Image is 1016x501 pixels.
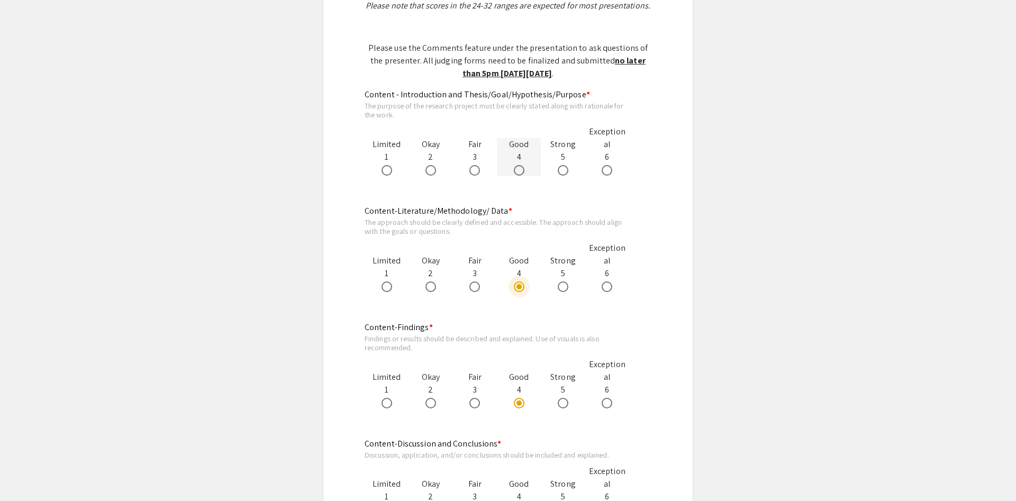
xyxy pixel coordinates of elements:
div: Limited [365,478,409,490]
div: 3 [453,371,497,409]
div: Strong [541,254,585,267]
div: Fair [453,138,497,151]
div: The approach should be clearly defined and accessible. The approach should align with the goals o... [365,217,629,236]
div: Limited [365,138,409,151]
div: 4 [497,371,541,409]
div: 4 [497,254,541,293]
mat-label: Content-Literature/Methodology/ Data [365,205,512,216]
mat-label: Content-Discussion and Conclusions [365,438,502,449]
div: Strong [541,478,585,490]
div: Fair [453,371,497,384]
div: Fair [453,254,497,267]
div: Exceptional [585,242,629,267]
div: 5 [541,371,585,409]
div: Exceptional [585,358,629,384]
div: Okay [409,478,452,490]
u: no later than 5pm [DATE][DATE] [462,55,646,79]
div: 2 [409,254,452,293]
div: Okay [409,138,452,151]
div: The purpose of the research project must be clearly stated along with rationale for the work. [365,101,629,120]
div: 3 [453,138,497,176]
div: 2 [409,371,452,409]
div: 3 [453,254,497,293]
div: 1 [365,254,409,293]
div: Fair [453,478,497,490]
span: . [552,68,554,79]
div: 2 [409,138,452,176]
div: 6 [585,242,629,293]
div: 1 [365,371,409,409]
div: Strong [541,138,585,151]
div: Good [497,371,541,384]
div: Limited [365,371,409,384]
mat-label: Content - Introduction and Thesis/Goal/Hypothesis/Purpose [365,89,590,100]
span: Please use the Comments feature under the presentation to ask questions of the presenter. All jud... [368,42,648,66]
div: Findings or results should be described and explained. Use of visuals is also recommended. [365,334,629,352]
div: Exceptional [585,125,629,151]
div: Strong [541,371,585,384]
div: 4 [497,138,541,176]
div: 1 [365,138,409,176]
div: 6 [585,125,629,176]
div: Okay [409,254,452,267]
div: Good [497,254,541,267]
mat-label: Content-Findings [365,322,433,333]
div: Okay [409,371,452,384]
div: Exceptional [585,465,629,490]
div: Good [497,138,541,151]
iframe: Chat [8,453,45,493]
div: 5 [541,254,585,293]
div: 6 [585,358,629,409]
div: 5 [541,138,585,176]
div: Discussion, application, and/or conclusions should be included and explained. [365,450,629,460]
div: Limited [365,254,409,267]
div: Good [497,478,541,490]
